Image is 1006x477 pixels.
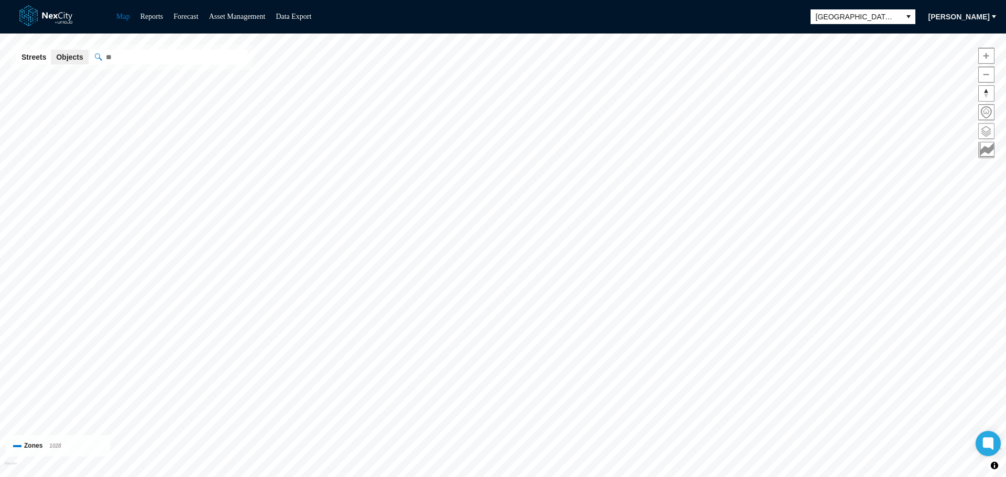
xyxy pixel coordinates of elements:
[991,460,998,471] span: Toggle attribution
[979,48,994,63] span: Zoom in
[5,462,17,474] a: Mapbox homepage
[978,123,994,139] button: Layers management
[21,52,46,62] span: Streets
[209,13,266,20] a: Asset Management
[928,12,990,22] span: [PERSON_NAME]
[56,52,83,62] span: Objects
[978,66,994,83] button: Zoom out
[978,104,994,120] button: Home
[979,67,994,82] span: Zoom out
[16,50,51,64] button: Streets
[51,50,88,64] button: Objects
[49,443,61,449] span: 1028
[816,12,896,22] span: [GEOGRAPHIC_DATA][PERSON_NAME]
[276,13,311,20] a: Data Export
[922,8,997,25] button: [PERSON_NAME]
[116,13,130,20] a: Map
[988,459,1001,472] button: Toggle attribution
[173,13,198,20] a: Forecast
[978,85,994,102] button: Reset bearing to north
[978,142,994,158] button: Key metrics
[13,440,103,451] div: Zones
[978,48,994,64] button: Zoom in
[979,86,994,101] span: Reset bearing to north
[140,13,163,20] a: Reports
[902,9,915,24] button: select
